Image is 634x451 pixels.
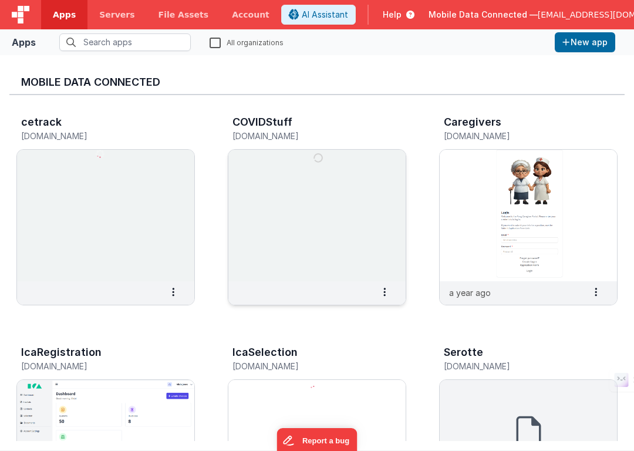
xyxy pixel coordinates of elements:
[158,9,209,21] span: File Assets
[429,9,538,21] span: Mobile Data Connected —
[99,9,134,21] span: Servers
[21,132,166,140] h5: [DOMAIN_NAME]
[444,116,501,128] h3: Caregivers
[21,76,613,88] h3: Mobile Data Connected
[449,287,491,299] p: a year ago
[232,346,298,358] h3: IcaSelection
[383,9,402,21] span: Help
[210,36,284,48] label: All organizations
[302,9,348,21] span: AI Assistant
[444,362,588,371] h5: [DOMAIN_NAME]
[232,362,377,371] h5: [DOMAIN_NAME]
[555,32,615,52] button: New app
[444,132,588,140] h5: [DOMAIN_NAME]
[21,346,102,358] h3: IcaRegistration
[444,346,483,358] h3: Serotte
[232,116,292,128] h3: COVIDStuff
[12,35,36,49] div: Apps
[232,132,377,140] h5: [DOMAIN_NAME]
[59,33,191,51] input: Search apps
[21,362,166,371] h5: [DOMAIN_NAME]
[21,116,62,128] h3: cetrack
[53,9,76,21] span: Apps
[281,5,356,25] button: AI Assistant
